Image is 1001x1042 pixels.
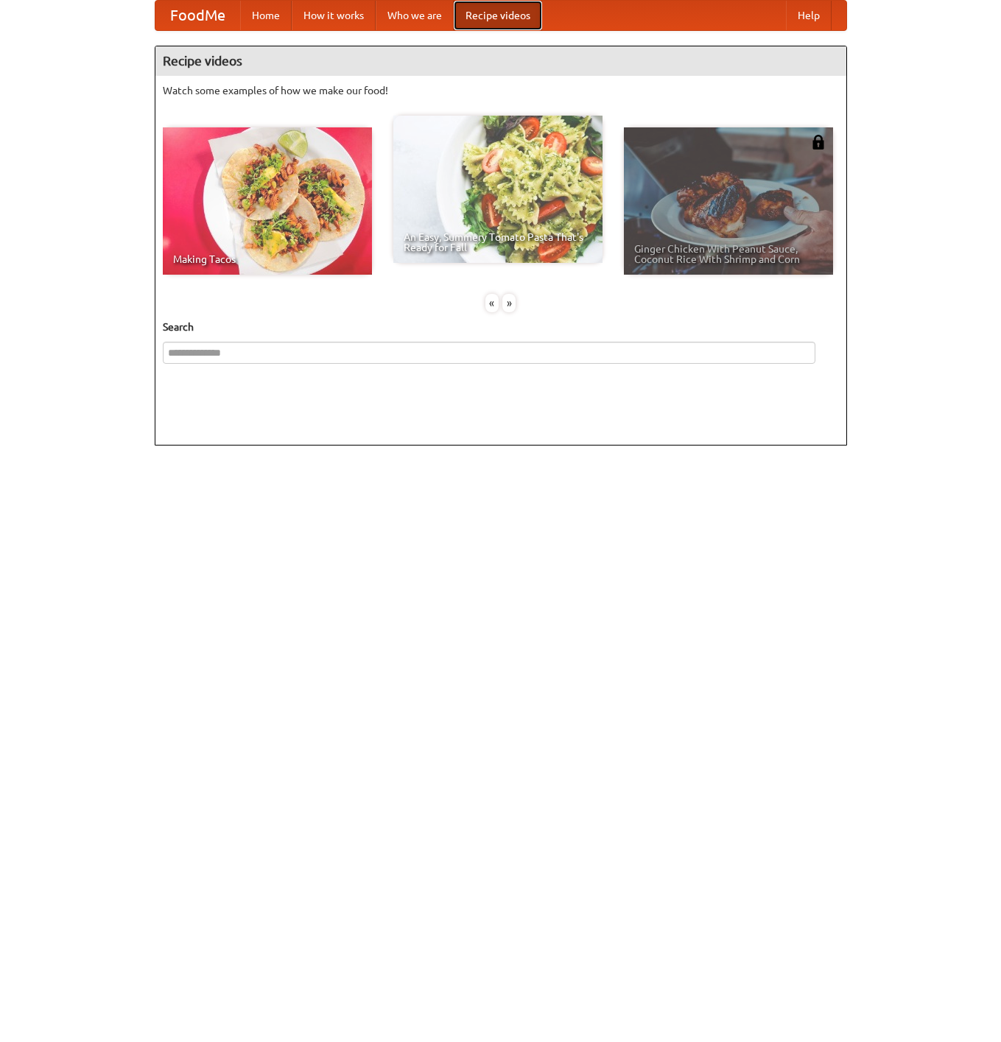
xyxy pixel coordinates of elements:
a: An Easy, Summery Tomato Pasta That's Ready for Fall [393,116,603,263]
a: Making Tacos [163,127,372,275]
a: FoodMe [155,1,240,30]
a: Recipe videos [454,1,542,30]
span: Making Tacos [173,254,362,264]
a: Who we are [376,1,454,30]
div: » [502,294,516,312]
img: 483408.png [811,135,826,149]
a: How it works [292,1,376,30]
p: Watch some examples of how we make our food! [163,83,839,98]
a: Help [786,1,832,30]
h5: Search [163,320,839,334]
span: An Easy, Summery Tomato Pasta That's Ready for Fall [404,232,592,253]
a: Home [240,1,292,30]
div: « [485,294,499,312]
h4: Recipe videos [155,46,846,76]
